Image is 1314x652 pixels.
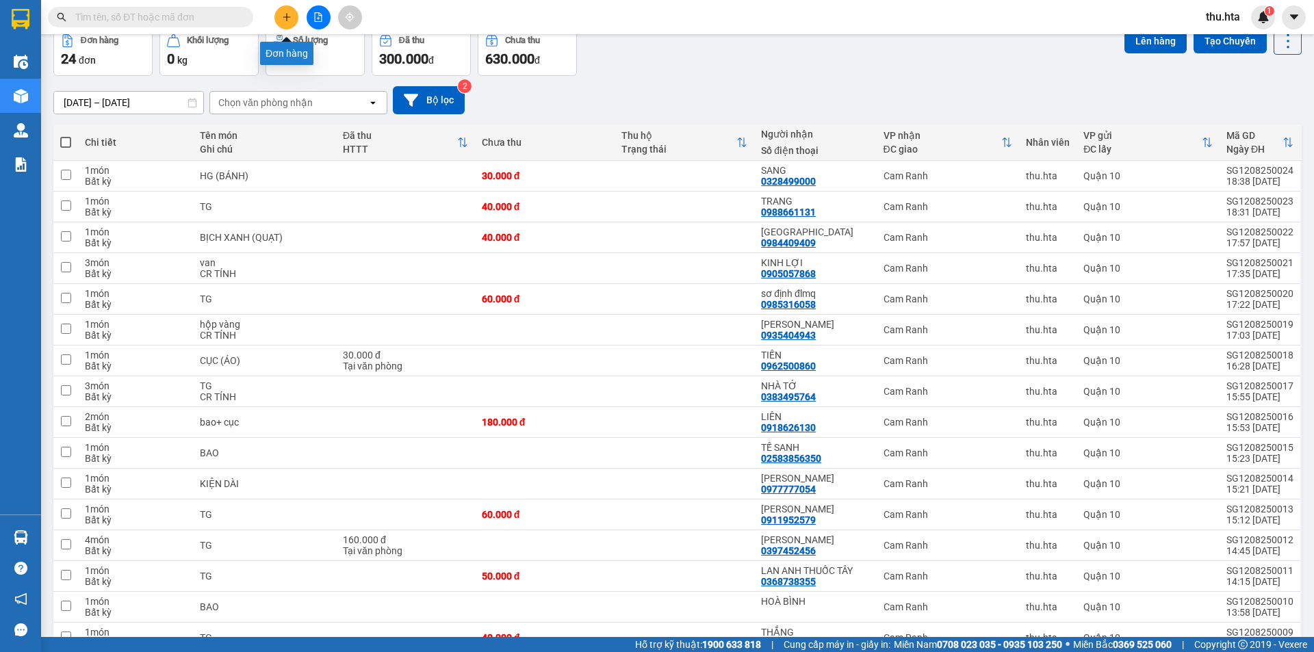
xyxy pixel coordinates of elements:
div: Bất kỳ [85,422,185,433]
div: Quận 10 [1083,601,1213,612]
span: ⚪️ [1066,642,1070,647]
div: SG1208250009 [1226,627,1293,638]
div: Khối lượng [187,36,229,45]
img: logo-vxr [12,9,29,29]
div: SG1208250022 [1226,226,1293,237]
div: thu.hta [1026,232,1070,243]
div: Quận 10 [1083,263,1213,274]
span: 34 [273,51,288,67]
div: Cam Ranh [884,540,1013,551]
div: Bất kỳ [85,607,185,618]
input: Select a date range. [54,92,203,114]
div: Đã thu [399,36,424,45]
div: Quận 10 [1083,170,1213,181]
div: khiêm ĐL MQUAN [761,504,869,514]
img: warehouse-icon [14,123,28,138]
th: Toggle SortBy [615,125,754,161]
button: Chưa thu630.000đ [478,27,577,76]
div: 0383495764 [761,391,816,402]
div: Cam Ranh [884,478,1013,489]
div: Bất kỳ [85,391,185,402]
div: HOÀ BÌNH [761,596,869,607]
div: TG [200,509,329,520]
b: Gửi khách hàng [84,20,136,84]
strong: 0369 525 060 [1113,639,1172,650]
div: 2 món [85,411,185,422]
div: TG [200,380,329,391]
div: SG1208250019 [1226,319,1293,330]
div: 0905057868 [761,268,816,279]
div: KIỆN DÀI [200,478,329,489]
div: 17:35 [DATE] [1226,268,1293,279]
div: thu.hta [1026,263,1070,274]
div: 0988661131 [761,207,816,218]
div: bao+ cục [200,417,329,428]
div: 180.000 đ [482,417,608,428]
span: đ [534,55,540,66]
div: CR TÍNH [200,268,329,279]
span: 630.000 [485,51,534,67]
div: TRANG [761,196,869,207]
div: 4 món [85,534,185,545]
span: thu.hta [1195,8,1251,25]
div: Quận 10 [1083,478,1213,489]
div: Cam Ranh [884,417,1013,428]
div: thu.hta [1026,571,1070,582]
div: 0962500860 [761,361,816,371]
div: Quận 10 [1083,232,1213,243]
div: 60.000 đ [482,294,608,304]
span: Hỗ trợ kỹ thuật: [635,637,761,652]
div: SG1208250020 [1226,288,1293,299]
div: THÁI HÒA [761,226,869,237]
div: 40.000 đ [482,232,608,243]
div: thu.hta [1026,355,1070,366]
div: Cam Ranh [884,386,1013,397]
div: Cam Ranh [884,601,1013,612]
div: 14:15 [DATE] [1226,576,1293,587]
div: TG [200,540,329,551]
div: Chưa thu [482,137,608,148]
th: Toggle SortBy [877,125,1020,161]
strong: 0708 023 035 - 0935 103 250 [937,639,1062,650]
div: 50.000 đ [482,571,608,582]
div: Bất kỳ [85,484,185,495]
div: Cam Ranh [884,232,1013,243]
div: Cam Ranh [884,571,1013,582]
div: HG (BÁNH) [200,170,329,181]
div: 18:38 [DATE] [1226,176,1293,187]
img: warehouse-icon [14,55,28,69]
div: Cam Ranh [884,632,1013,643]
div: Quận 10 [1083,571,1213,582]
div: ĐC lấy [1083,144,1202,155]
strong: 1900 633 818 [702,639,761,650]
button: Đơn hàng24đơn [53,27,153,76]
div: thu.hta [1026,540,1070,551]
div: 02583856350 [761,453,821,464]
div: Cam Ranh [884,294,1013,304]
div: hộp vàng [200,319,329,330]
div: 1 món [85,319,185,330]
button: caret-down [1282,5,1306,29]
div: 160.000 đ [343,534,468,545]
div: Người nhận [761,129,869,140]
div: Quận 10 [1083,386,1213,397]
div: Bất kỳ [85,545,185,556]
div: Tại văn phòng [343,361,468,371]
div: SG1208250016 [1226,411,1293,422]
span: file-add [313,12,323,22]
div: 13:58 [DATE] [1226,607,1293,618]
span: question-circle [14,562,27,575]
div: ĐC giao [884,144,1002,155]
div: thu.hta [1026,201,1070,212]
div: 1 món [85,226,185,237]
span: kg [177,55,188,66]
span: Miền Bắc [1073,637,1172,652]
div: thu.hta [1026,447,1070,458]
img: warehouse-icon [14,89,28,103]
div: thu.hta [1026,601,1070,612]
div: BỊCH XANH (QUẠT) [200,232,329,243]
div: Bất kỳ [85,361,185,371]
div: thu.hta [1026,509,1070,520]
div: TG [200,294,329,304]
div: SG1208250013 [1226,504,1293,514]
